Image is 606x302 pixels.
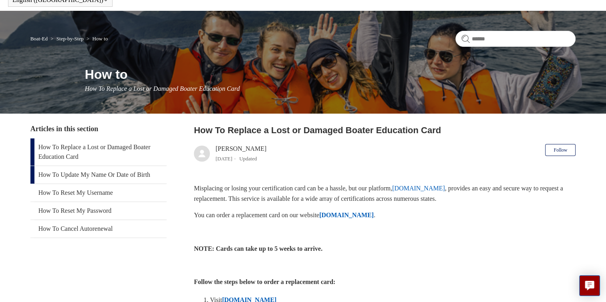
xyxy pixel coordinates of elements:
[319,212,374,218] a: [DOMAIN_NAME]
[85,85,240,92] span: How To Replace a Lost or Damaged Boater Education Card
[194,245,322,252] strong: NOTE: Cards can take up to 5 weeks to arrive.
[56,36,84,42] a: Step-by-Step
[545,144,576,156] button: Follow Article
[194,183,576,204] p: Misplacing or losing your certification card can be a hassle, but our platform, , provides an eas...
[194,278,335,285] strong: Follow the steps below to order a replacement card:
[30,36,49,42] li: Boat-Ed
[215,144,266,163] div: [PERSON_NAME]
[30,220,167,238] a: How To Cancel Autorenewal
[30,184,167,202] a: How To Reset My Username
[30,166,167,184] a: How To Update My Name Or Date of Birth
[93,36,108,42] a: How to
[194,212,319,218] span: You can order a replacement card on our website
[85,65,576,84] h1: How to
[239,156,257,162] li: Updated
[85,36,108,42] li: How to
[579,275,600,296] button: Live chat
[30,138,167,166] a: How To Replace a Lost or Damaged Boater Education Card
[30,36,48,42] a: Boat-Ed
[30,202,167,220] a: How To Reset My Password
[374,212,375,218] span: .
[30,125,98,133] span: Articles in this section
[455,31,576,47] input: Search
[392,185,445,192] a: [DOMAIN_NAME]
[215,156,232,162] time: 04/08/2025, 12:48
[194,124,576,137] h2: How To Replace a Lost or Damaged Boater Education Card
[49,36,85,42] li: Step-by-Step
